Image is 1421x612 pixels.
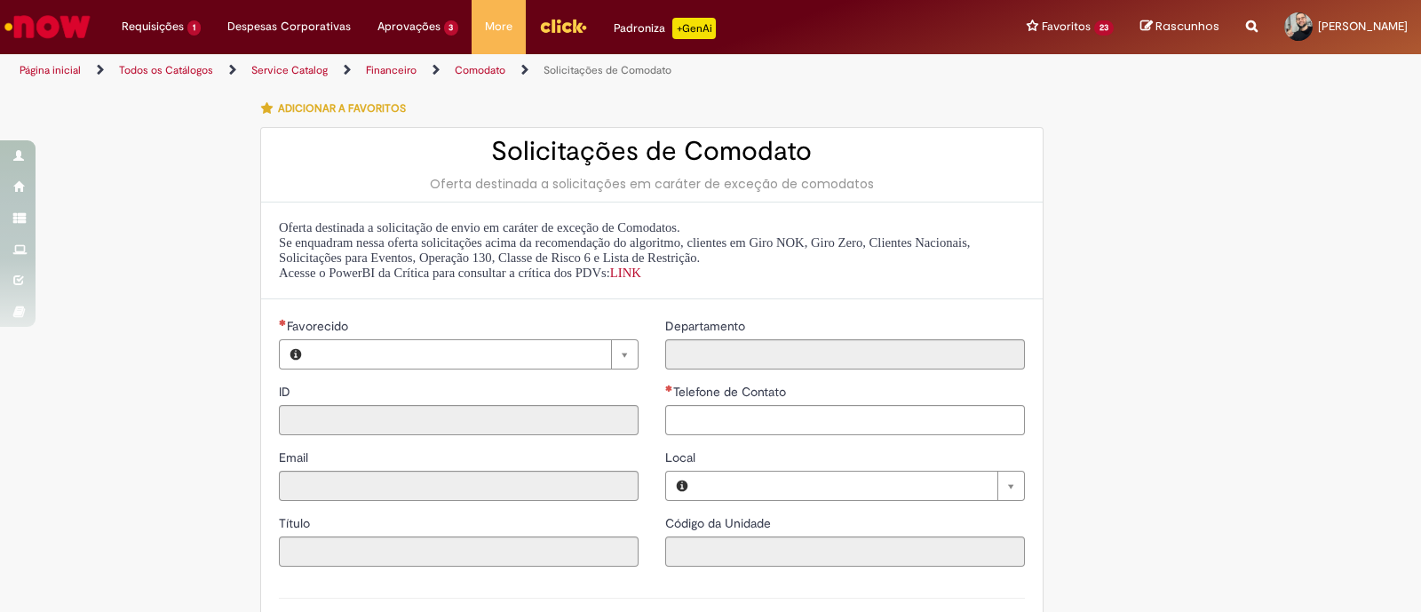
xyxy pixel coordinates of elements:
span: Favoritos [1042,18,1091,36]
span: 23 [1094,20,1114,36]
span: Somente leitura - Email [279,449,312,465]
input: Telefone de Contato [665,405,1025,435]
label: Somente leitura - Título [279,514,314,532]
span: [PERSON_NAME] [1318,19,1408,34]
a: Limpar campo Favorecido [312,340,638,369]
span: Necessários [279,319,287,326]
button: Favorecido, Visualizar este registro [280,340,312,369]
input: Departamento [665,339,1025,370]
input: Título [279,536,639,567]
span: Aprovações [377,18,441,36]
span: Somente leitura - Código da Unidade [665,515,774,531]
span: Somente leitura - Título [279,515,314,531]
a: Rascunhos [1140,19,1219,36]
a: Solicitações de Comodato [544,63,671,77]
a: LINK [610,266,641,280]
a: Financeiro [366,63,417,77]
a: Comodato [455,63,505,77]
h2: Solicitações de Comodato [279,137,1025,166]
div: Padroniza [614,18,716,39]
span: 3 [444,20,459,36]
img: click_logo_yellow_360x200.png [539,12,587,39]
span: Requisições [122,18,184,36]
span: More [485,18,512,36]
span: Rascunhos [1155,18,1219,35]
a: Página inicial [20,63,81,77]
a: Todos os Catálogos [119,63,213,77]
input: Email [279,471,639,501]
span: Adicionar a Favoritos [278,101,406,115]
span: Obrigatório Preenchido [665,385,673,392]
span: Somente leitura - Departamento [665,318,749,334]
span: Local [665,449,699,465]
span: Oferta destinada a solicitação de envio em caráter de exceção de Comodatos. Se enquadram nessa of... [279,220,971,280]
label: Somente leitura - Departamento [665,317,749,335]
button: Local, Visualizar este registro [666,472,698,500]
a: Limpar campo Local [698,472,1024,500]
input: Código da Unidade [665,536,1025,567]
div: Oferta destinada a solicitações em caráter de exceção de comodatos [279,175,1025,193]
label: Somente leitura - Email [279,449,312,466]
ul: Trilhas de página [13,54,934,87]
img: ServiceNow [2,9,93,44]
span: Necessários - Favorecido [287,318,352,334]
p: +GenAi [672,18,716,39]
span: Somente leitura - ID [279,384,294,400]
label: Somente leitura - Código da Unidade [665,514,774,532]
button: Adicionar a Favoritos [260,90,416,127]
span: Despesas Corporativas [227,18,351,36]
label: Somente leitura - ID [279,383,294,401]
a: Service Catalog [251,63,328,77]
span: 1 [187,20,201,36]
input: ID [279,405,639,435]
span: Telefone de Contato [673,384,790,400]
